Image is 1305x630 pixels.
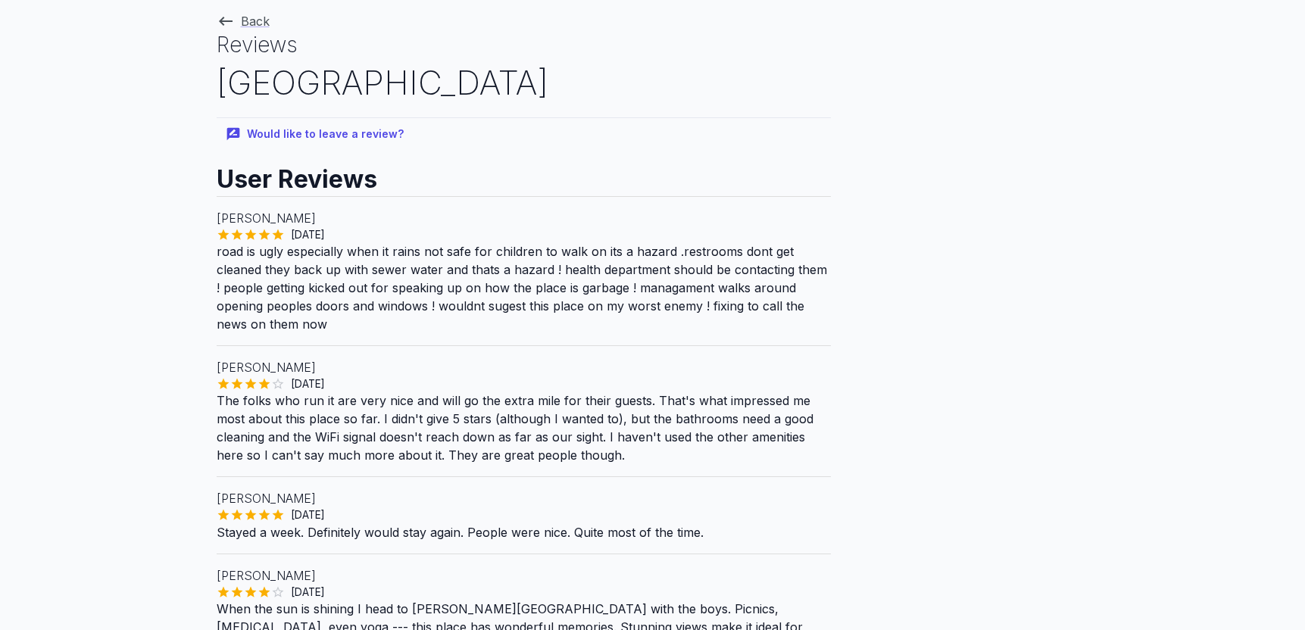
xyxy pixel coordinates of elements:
[217,151,831,196] h2: User Reviews
[217,118,416,151] button: Would like to leave a review?
[217,242,831,333] p: road is ugly especially when it rains not safe for children to walk on its a hazard .restrooms do...
[217,209,831,227] p: [PERSON_NAME]
[285,227,331,242] span: [DATE]
[217,30,831,60] h1: Reviews
[217,566,831,585] p: [PERSON_NAME]
[217,60,831,106] h2: [GEOGRAPHIC_DATA]
[217,489,831,507] p: [PERSON_NAME]
[285,585,331,600] span: [DATE]
[217,391,831,464] p: The folks who run it are very nice and will go the extra mile for their guests. That's what impre...
[217,14,270,29] a: Back
[217,523,831,541] p: Stayed a week. Definitely would stay again. People were nice. Quite most of the time.
[217,358,831,376] p: [PERSON_NAME]
[285,376,331,391] span: [DATE]
[285,507,331,522] span: [DATE]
